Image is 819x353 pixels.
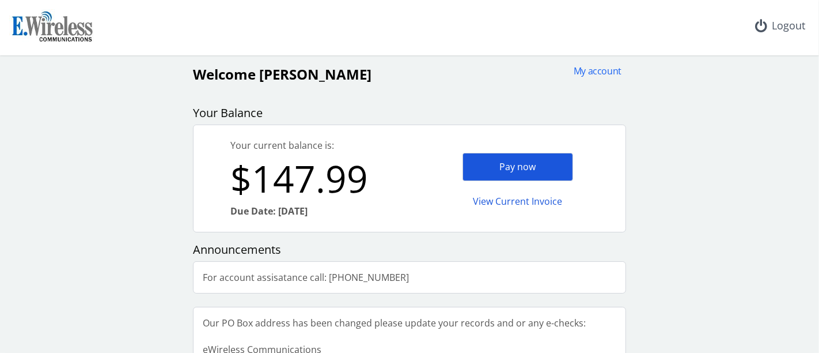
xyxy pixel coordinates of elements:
[230,152,409,205] div: $147.99
[194,262,418,294] div: For account assisatance call: [PHONE_NUMBER]
[193,242,281,257] span: Announcements
[462,153,573,181] div: Pay now
[230,139,409,152] div: Your current balance is:
[193,65,256,84] span: Welcome
[566,65,621,78] div: My account
[462,188,573,215] div: View Current Invoice
[259,65,371,84] span: [PERSON_NAME]
[230,205,409,218] div: Due Date: [DATE]
[193,105,263,121] span: Your Balance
